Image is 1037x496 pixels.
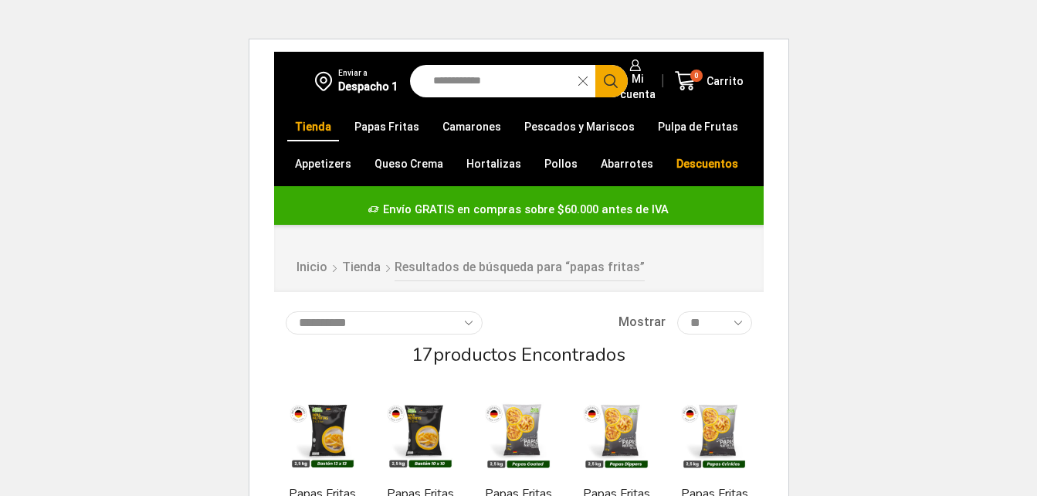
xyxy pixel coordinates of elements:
a: Descuentos [669,149,746,178]
span: Mostrar [618,314,666,331]
span: Carrito [703,73,744,89]
a: Queso Crema [367,149,451,178]
a: Abarrotes [593,149,661,178]
a: 0 Carrito [671,63,748,99]
img: address-field-icon.svg [315,68,338,94]
a: Pollos [537,149,585,178]
a: Camarones [435,112,509,141]
a: Inicio [296,259,328,277]
span: Mi cuenta [616,71,656,102]
select: Pedido de la tienda [286,311,483,335]
span: productos encontrados [433,342,625,367]
a: Hortalizas [459,149,529,178]
a: Tienda [341,259,381,277]
div: Enviar a [338,68,398,79]
a: Pescados y Mariscos [517,112,642,141]
span: 0 [690,70,703,82]
nav: Breadcrumb [296,236,645,280]
div: Despacho 1 [338,79,398,94]
span: 17 [412,342,433,367]
a: Papas Fritas [347,112,427,141]
button: Search button [595,65,628,97]
a: Appetizers [287,149,359,178]
h1: Resultados de búsqueda para “papas fritas” [395,260,645,280]
a: Pulpa de Frutas [650,112,746,141]
a: Tienda [287,112,339,141]
a: Mi cuenta [612,52,656,110]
